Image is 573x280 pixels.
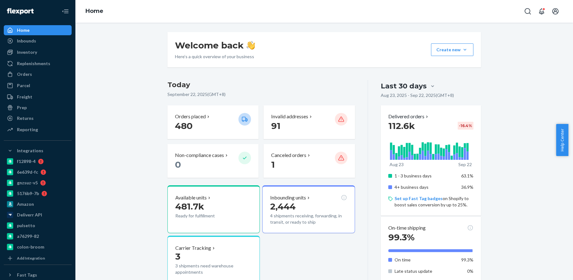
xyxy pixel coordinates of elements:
[381,92,454,98] p: Aug 23, 2025 - Sep 22, 2025 ( GMT+8 )
[395,196,443,201] a: Set up Fast Tag badges
[4,25,72,35] a: Home
[80,2,108,20] ol: breadcrumbs
[467,268,473,274] span: 0%
[395,195,473,208] p: on Shopify to boost sales conversion by up to 25%.
[17,38,36,44] div: Inbounds
[271,120,281,131] span: 91
[175,40,255,51] h1: Welcome back
[4,199,72,209] a: Amazon
[17,201,34,207] div: Amazon
[17,190,39,197] div: 5176b9-7b
[521,5,534,18] button: Open Search Box
[4,36,72,46] a: Inbounds
[17,222,35,229] div: pulsetto
[4,255,72,262] a: Add Integration
[17,148,43,154] div: Integrations
[4,188,72,199] a: 5176b9-7b
[458,122,473,130] div: -16.4 %
[167,185,260,233] button: Available units481.7kReady for fulfillment
[17,169,38,175] div: 6e639d-fc
[270,194,306,201] p: Inbounding units
[17,82,30,89] div: Parcel
[4,221,72,231] a: pulsetto
[4,242,72,252] a: colon-broom
[4,113,72,123] a: Returns
[175,251,180,262] span: 3
[175,113,206,120] p: Orders placed
[431,43,473,56] button: Create new
[4,59,72,69] a: Replenishments
[4,69,72,79] a: Orders
[458,161,472,168] p: Sep 22
[167,105,259,139] button: Orders placed 480
[270,213,347,225] p: 4 shipments receiving, forwarding, in transit, or ready to ship
[175,213,233,219] p: Ready for fulfillment
[4,270,72,280] button: Fast Tags
[17,126,38,133] div: Reporting
[4,103,72,113] a: Prep
[4,81,72,91] a: Parcel
[167,144,259,178] button: Non-compliance cases 0
[388,120,415,131] span: 112.6k
[175,152,224,159] p: Non-compliance cases
[17,104,27,111] div: Prep
[262,185,355,233] button: Inbounding units2,4444 shipments receiving, forwarding, in transit, or ready to ship
[17,233,39,239] div: a76299-82
[388,232,415,243] span: 99.3%
[381,81,427,91] div: Last 30 days
[395,184,456,190] p: 4+ business days
[167,91,355,98] p: September 22, 2025 ( GMT+8 )
[4,167,72,177] a: 6e639d-fc
[395,268,456,274] p: Late status update
[4,92,72,102] a: Freight
[270,201,296,212] span: 2,444
[175,120,193,131] span: 480
[461,184,473,190] span: 36.9%
[461,173,473,178] span: 63.1%
[390,161,404,168] p: Aug 23
[4,125,72,135] a: Reporting
[59,5,72,18] button: Close Navigation
[271,152,306,159] p: Canceled orders
[4,47,72,57] a: Inventory
[17,27,30,33] div: Home
[388,113,429,120] button: Delivered orders
[175,201,204,212] span: 481.7k
[549,5,562,18] button: Open account menu
[4,178,72,188] a: gnzsuz-v5
[17,255,45,261] div: Add Integration
[535,5,548,18] button: Open notifications
[395,173,456,179] p: 1 - 3 business days
[264,105,355,139] button: Invalid addresses 91
[246,41,255,50] img: hand-wave emoji
[17,272,37,278] div: Fast Tags
[4,156,72,166] a: f12898-4
[4,231,72,241] a: a76299-82
[461,257,473,262] span: 99.3%
[85,8,103,14] a: Home
[175,159,181,170] span: 0
[17,244,44,250] div: colon-broom
[264,144,355,178] button: Canceled orders 1
[4,146,72,156] button: Integrations
[17,115,34,121] div: Returns
[395,257,456,263] p: On time
[17,94,32,100] div: Freight
[271,113,308,120] p: Invalid addresses
[4,210,72,220] a: Deliverr API
[17,71,32,77] div: Orders
[7,8,34,14] img: Flexport logo
[271,159,275,170] span: 1
[175,194,207,201] p: Available units
[17,212,42,218] div: Deliverr API
[17,158,35,165] div: f12898-4
[17,180,38,186] div: gnzsuz-v5
[556,124,568,156] button: Help Center
[175,244,211,252] p: Carrier Tracking
[175,53,255,60] p: Here’s a quick overview of your business
[175,263,252,275] p: 3 shipments need warehouse appointments
[167,80,355,90] h3: Today
[17,49,37,55] div: Inventory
